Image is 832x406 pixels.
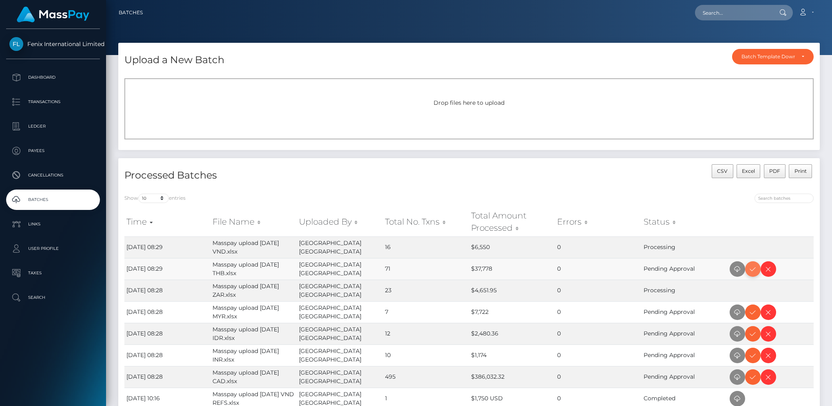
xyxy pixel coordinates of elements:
td: 0 [555,236,641,258]
th: Status: activate to sort column ascending [642,207,728,236]
th: Uploaded By: activate to sort column ascending [297,207,383,236]
span: PDF [769,168,780,174]
span: Fenix International Limited [6,40,100,48]
td: 0 [555,258,641,280]
p: Dashboard [9,71,97,84]
td: [GEOGRAPHIC_DATA] [GEOGRAPHIC_DATA] [297,236,383,258]
td: [GEOGRAPHIC_DATA] [GEOGRAPHIC_DATA] [297,323,383,344]
th: Total Amount Processed: activate to sort column ascending [469,207,555,236]
td: [DATE] 08:28 [124,301,210,323]
td: Masspay upload [DATE] IDR.xlsx [210,323,297,344]
td: $6,550 [469,236,555,258]
td: Masspay upload [DATE] MYR.xlsx [210,301,297,323]
td: Pending Approval [642,301,728,323]
p: Payees [9,145,97,157]
td: [DATE] 08:28 [124,366,210,388]
th: Total No. Txns: activate to sort column ascending [383,207,469,236]
a: Payees [6,141,100,161]
td: $2,480.36 [469,323,555,344]
label: Show entries [124,194,186,203]
td: [DATE] 08:28 [124,323,210,344]
p: Batches [9,194,97,206]
a: Links [6,214,100,234]
a: Cancellations [6,165,100,185]
input: Search... [695,5,772,20]
h4: Upload a New Batch [124,53,224,67]
select: Showentries [138,194,169,203]
button: PDF [764,164,786,178]
td: 23 [383,280,469,301]
button: Print [789,164,812,178]
a: Batches [6,190,100,210]
td: Pending Approval [642,344,728,366]
a: Search [6,287,100,308]
td: $386,032.32 [469,366,555,388]
td: 71 [383,258,469,280]
td: 16 [383,236,469,258]
img: Fenix International Limited [9,37,23,51]
a: Ledger [6,116,100,137]
td: 7 [383,301,469,323]
div: Batch Template Download [741,53,795,60]
th: File Name: activate to sort column ascending [210,207,297,236]
p: Transactions [9,96,97,108]
td: Pending Approval [642,366,728,388]
p: Search [9,291,97,304]
td: [GEOGRAPHIC_DATA] [GEOGRAPHIC_DATA] [297,344,383,366]
td: Masspay upload [DATE] THB.xlsx [210,258,297,280]
td: [DATE] 08:28 [124,280,210,301]
h4: Processed Batches [124,168,463,183]
span: CSV [717,168,728,174]
p: Ledger [9,120,97,132]
td: [DATE] 08:28 [124,344,210,366]
button: CSV [712,164,733,178]
span: Drop files here to upload [434,99,505,106]
td: 0 [555,323,641,344]
p: Cancellations [9,169,97,181]
td: Masspay upload [DATE] ZAR.xlsx [210,280,297,301]
p: User Profile [9,243,97,255]
a: Taxes [6,263,100,283]
td: Pending Approval [642,258,728,280]
td: Masspay upload [DATE] INR.xlsx [210,344,297,366]
span: Excel [742,168,755,174]
td: Processing [642,236,728,258]
td: 0 [555,280,641,301]
td: Masspay upload [DATE] VND.xlsx [210,236,297,258]
td: 0 [555,344,641,366]
td: $1,174 [469,344,555,366]
a: Transactions [6,92,100,112]
th: Errors: activate to sort column ascending [555,207,641,236]
span: Print [794,168,807,174]
button: Batch Template Download [732,49,814,64]
td: Pending Approval [642,323,728,344]
button: Excel [737,164,761,178]
td: [GEOGRAPHIC_DATA] [GEOGRAPHIC_DATA] [297,366,383,388]
a: Batches [119,4,143,21]
td: $37,778 [469,258,555,280]
a: User Profile [6,238,100,259]
input: Search batches [755,194,814,203]
td: [GEOGRAPHIC_DATA] [GEOGRAPHIC_DATA] [297,280,383,301]
td: [DATE] 08:29 [124,236,210,258]
td: $4,651.95 [469,280,555,301]
td: 10 [383,344,469,366]
th: Time: activate to sort column ascending [124,207,210,236]
p: Taxes [9,267,97,279]
td: Masspay upload [DATE] CAD.xlsx [210,366,297,388]
img: MassPay Logo [17,7,89,22]
td: 495 [383,366,469,388]
td: $7,722 [469,301,555,323]
td: [DATE] 08:29 [124,258,210,280]
td: [GEOGRAPHIC_DATA] [GEOGRAPHIC_DATA] [297,301,383,323]
td: 0 [555,301,641,323]
td: Processing [642,280,728,301]
td: 12 [383,323,469,344]
a: Dashboard [6,67,100,88]
p: Links [9,218,97,230]
td: 0 [555,366,641,388]
td: [GEOGRAPHIC_DATA] [GEOGRAPHIC_DATA] [297,258,383,280]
